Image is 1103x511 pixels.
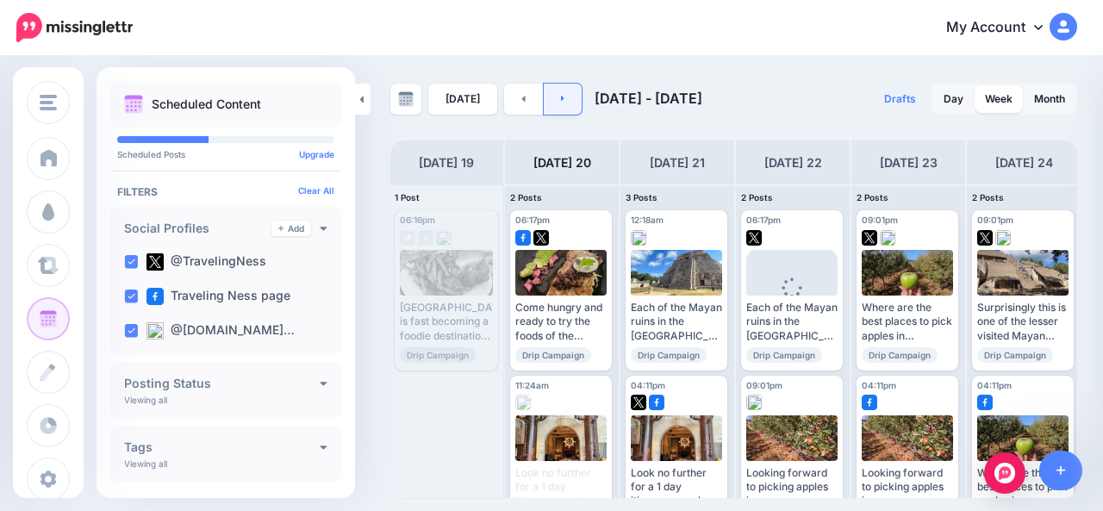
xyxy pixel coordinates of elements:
img: calendar-grey-darker.png [398,91,414,107]
img: facebook-square.png [146,288,164,305]
span: 11:24am [515,380,549,390]
img: bluesky-square.png [631,230,646,246]
img: twitter-square.png [746,230,762,246]
p: Viewing all [124,458,167,469]
img: bluesky-square.png [746,395,762,410]
div: Looking forward to picking apples in [GEOGRAPHIC_DATA], [US_STATE] this apple season? Read more 👉... [862,466,953,508]
div: Where are the best places to pick apples in [GEOGRAPHIC_DATA]? 👇 Read more 👉 [URL][DOMAIN_NAME] #... [977,466,1069,508]
span: 04:11pm [862,380,896,390]
h4: [DATE] 23 [880,153,938,173]
span: 1 Post [395,192,420,203]
div: Look no further for a 1 day itinerary on what to do in [GEOGRAPHIC_DATA] and get ready to explore... [631,466,722,508]
span: Drip Campaign [862,347,938,363]
img: facebook-square.png [515,230,531,246]
div: Looking forward to picking apples in [GEOGRAPHIC_DATA], [US_STATE] this apple season? Read more 👉... [746,466,838,508]
div: Surprisingly this is one of the lesser visited Mayan ruins, but don't skip it as it is quite rema... [977,301,1069,343]
h4: Social Profiles [124,222,271,234]
img: Missinglettr [16,13,133,42]
img: twitter-square.png [631,395,646,410]
label: @TravelingNess [146,253,266,271]
div: Where are the best places to pick apples in [GEOGRAPHIC_DATA]? 👇 Read more 👉 [URL][DOMAIN_NAME] #... [862,301,953,343]
div: Each of the Mayan ruins in the [GEOGRAPHIC_DATA] are without question impressive and in this guid... [631,301,722,343]
span: 04:11pm [631,380,665,390]
label: @[DOMAIN_NAME]… [146,322,295,340]
img: facebook-square.png [649,395,664,410]
a: Month [1024,85,1075,113]
img: bluesky-square.png [515,395,531,410]
span: 06:17pm [515,215,550,225]
a: Clear All [298,185,334,196]
div: Come hungry and ready to try the foods of the Yucatan! From cochinita pibil to panuchos, salbutes... [515,301,607,343]
span: 2 Posts [510,192,542,203]
a: My Account [929,7,1077,49]
img: twitter-square.png [146,253,164,271]
span: 2 Posts [857,192,888,203]
span: Drip Campaign [631,347,707,363]
h4: [DATE] 21 [650,153,705,173]
span: Drafts [884,94,916,104]
div: [GEOGRAPHIC_DATA] is fast becoming a foodie destination will an array of awesome restaurants, fro... [400,301,493,343]
span: 09:01pm [746,380,782,390]
a: Drafts [874,84,926,115]
img: menu.png [40,95,57,110]
img: bluesky-square.png [995,230,1011,246]
img: twitter-square.png [862,230,877,246]
h4: Tags [124,441,320,453]
h4: [DATE] 20 [533,153,591,173]
img: bluesky-square.png [880,230,895,246]
span: 2 Posts [972,192,1004,203]
img: bluesky-square.png [146,322,164,340]
span: 06:17pm [746,215,781,225]
p: Scheduled Posts [117,150,334,159]
div: Each of the Mayan ruins in the [GEOGRAPHIC_DATA] are without question impressive and in this guid... [746,301,838,343]
span: Drip Campaign [977,347,1053,363]
span: 09:01pm [977,215,1013,225]
span: 04:11pm [977,380,1012,390]
span: 2 Posts [741,192,773,203]
span: Drip Campaign [746,347,822,363]
span: 12:18am [631,215,664,225]
img: facebook-grey-square.png [418,230,433,246]
a: Week [975,85,1023,113]
a: [DATE] [428,84,497,115]
a: Add [271,221,311,236]
img: facebook-square.png [977,395,993,410]
h4: Filters [117,185,334,198]
p: Scheduled Content [152,98,261,110]
img: twitter-square.png [533,230,549,246]
div: Look no further for a 1 day itinerary on what to do in [GEOGRAPHIC_DATA] and get ready to explore... [515,466,607,508]
span: Drip Campaign [400,347,476,363]
img: bluesky-grey-square.png [436,230,452,246]
a: Day [933,85,974,113]
h4: [DATE] 24 [995,153,1053,173]
span: 06:16pm [400,215,435,225]
p: Viewing all [124,395,167,405]
img: calendar.png [124,95,143,114]
a: Upgrade [299,149,334,159]
span: [DATE] - [DATE] [595,90,702,107]
span: 3 Posts [626,192,657,203]
img: facebook-square.png [862,395,877,410]
h4: Posting Status [124,377,320,389]
h4: [DATE] 22 [764,153,822,173]
img: twitter-square.png [977,230,993,246]
span: Drip Campaign [515,347,591,363]
img: twitter-grey-square.png [400,230,415,246]
span: 09:01pm [862,215,898,225]
div: Loading [769,277,816,322]
h4: [DATE] 19 [419,153,474,173]
div: Open Intercom Messenger [984,452,1025,494]
label: Traveling Ness page [146,288,290,305]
